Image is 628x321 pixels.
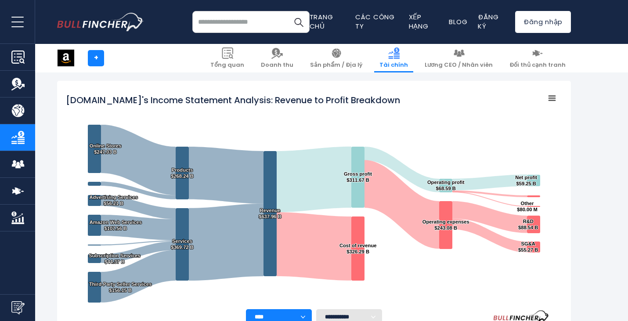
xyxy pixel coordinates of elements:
[518,219,538,230] text: R&D $88.54 B
[66,90,562,309] svg: Phân tích báo cáo thu nhập của Amazon.com: Phân tích doanh thu và lợi nhuận
[422,219,469,231] text: Operating expenses $243.08 B
[205,44,249,72] a: Tổng quan
[256,44,299,72] a: Doanh thu
[515,11,571,33] a: Đăng nhập
[88,50,104,66] a: +
[305,44,368,72] a: Sản phẩm / Địa lý
[57,13,144,31] img: logo của bullfincher
[517,201,538,212] text: Other $80.00 M
[310,61,363,69] font: Sản phẩm / Địa lý
[518,241,538,252] text: SG&A $55.27 B
[66,94,400,106] tspan: [DOMAIN_NAME]'s Income Statement Analysis: Revenue to Profit Breakdown
[515,175,537,186] text: Net profit $59.25 B
[89,281,152,293] text: Third-Party Seller Services $156.15 B
[478,12,498,31] a: Đăng ký
[427,180,465,191] text: Operating profit $68.59 B
[58,50,74,66] img: Biểu tượng AMZN
[409,12,429,31] a: Xếp hạng
[261,61,293,69] font: Doanh thu
[379,61,408,69] font: Tài chính
[509,61,566,69] font: Đối thủ cạnh tranh
[310,12,333,31] a: Trang chủ
[57,13,144,31] a: Đi đến trang chủ
[89,253,141,264] text: Subscription Services $44.37 B
[90,143,122,155] text: Online Stores $247.03 B
[90,220,142,231] text: Amazon Web Services $107.56 B
[259,208,282,219] text: Revenue $637.96 B
[344,171,372,183] text: Gross profit $311.67 B
[89,195,138,206] text: Advertising Services $56.21 B
[419,44,498,72] a: Lương CEO / Nhân viên
[449,17,467,26] a: Blog
[171,167,194,179] text: Products $268.24 B
[94,53,98,63] font: +
[374,44,413,72] a: Tài chính
[425,61,493,69] font: Lương CEO / Nhân viên
[523,17,563,26] font: Đăng nhập
[210,61,244,69] font: Tổng quan
[171,238,194,250] text: Services $369.72 B
[288,11,310,33] button: Tìm kiếm
[504,44,571,72] a: Đối thủ cạnh tranh
[339,243,377,254] text: Cost of revenue $326.29 B
[355,12,395,31] a: Các công ty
